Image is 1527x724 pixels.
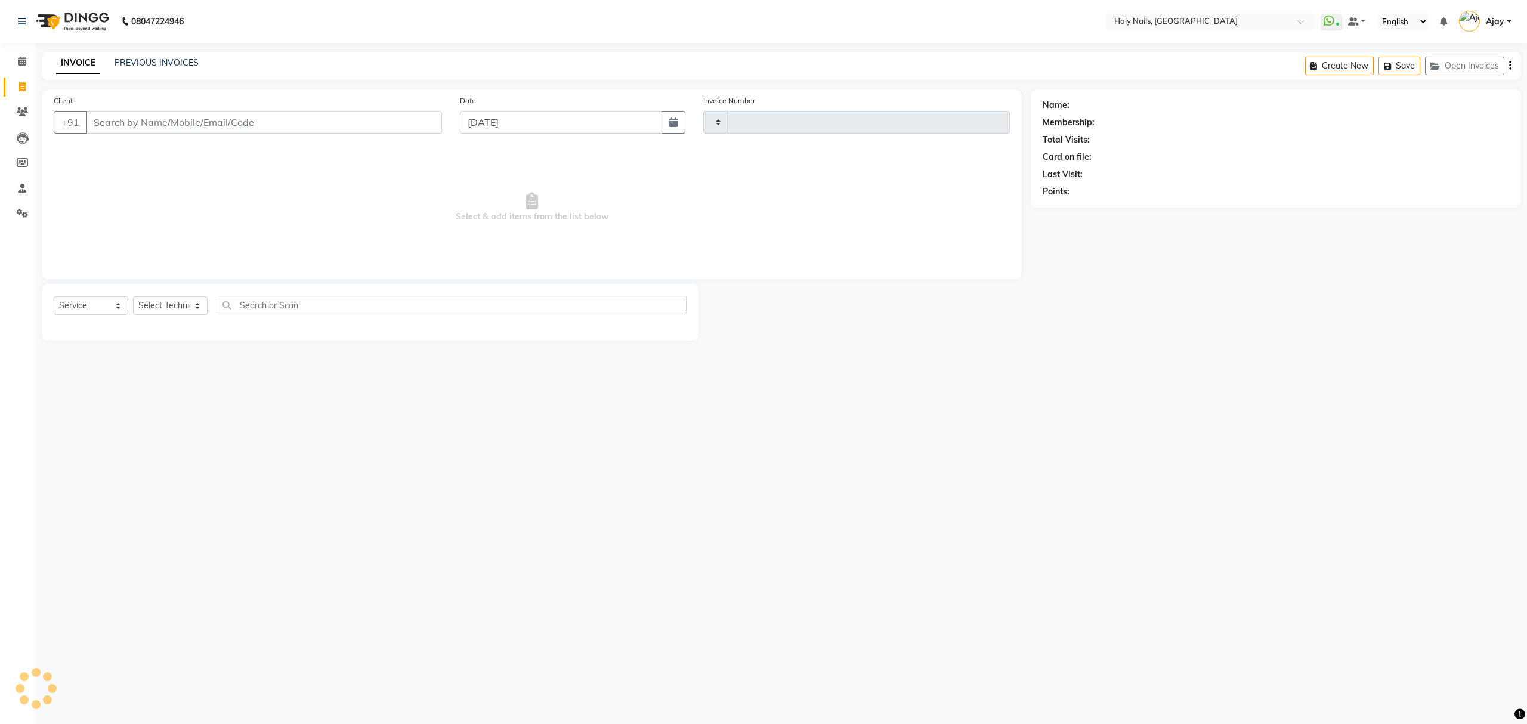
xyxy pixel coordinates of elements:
[703,95,755,106] label: Invoice Number
[54,111,87,134] button: +91
[1425,57,1504,75] button: Open Invoices
[54,95,73,106] label: Client
[131,5,184,38] b: 08047224946
[1459,11,1480,32] img: Ajay
[30,5,112,38] img: logo
[1486,16,1504,28] span: Ajay
[1043,185,1069,198] div: Points:
[1043,151,1092,163] div: Card on file:
[1043,168,1083,181] div: Last Visit:
[1305,57,1374,75] button: Create New
[1043,99,1069,112] div: Name:
[1043,116,1095,129] div: Membership:
[86,111,442,134] input: Search by Name/Mobile/Email/Code
[1043,134,1090,146] div: Total Visits:
[217,296,687,314] input: Search or Scan
[115,57,199,68] a: PREVIOUS INVOICES
[1378,57,1420,75] button: Save
[54,148,1010,267] span: Select & add items from the list below
[56,52,100,74] a: INVOICE
[460,95,476,106] label: Date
